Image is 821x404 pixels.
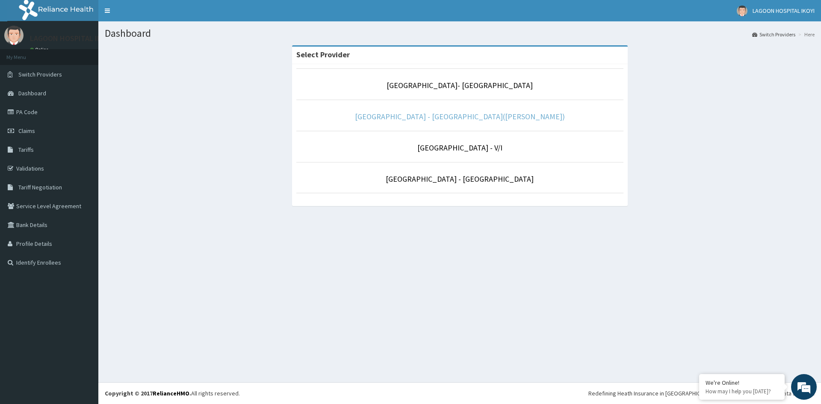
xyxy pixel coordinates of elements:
a: Online [30,47,50,53]
div: Chat with us now [44,48,144,59]
a: [GEOGRAPHIC_DATA] - V/I [417,143,502,153]
img: d_794563401_company_1708531726252_794563401 [16,43,35,64]
a: [GEOGRAPHIC_DATA]- [GEOGRAPHIC_DATA] [387,80,533,90]
strong: Copyright © 2017 . [105,389,191,397]
p: LAGOON HOSPITAL IKOYI [30,35,112,42]
div: We're Online! [706,379,778,386]
a: [GEOGRAPHIC_DATA] - [GEOGRAPHIC_DATA] [386,174,534,184]
a: [GEOGRAPHIC_DATA] - [GEOGRAPHIC_DATA]([PERSON_NAME]) [355,112,565,121]
textarea: Type your message and hit 'Enter' [4,233,163,263]
span: Dashboard [18,89,46,97]
span: We're online! [50,108,118,194]
li: Here [796,31,815,38]
h1: Dashboard [105,28,815,39]
span: Claims [18,127,35,135]
span: Tariff Negotiation [18,183,62,191]
div: Redefining Heath Insurance in [GEOGRAPHIC_DATA] using Telemedicine and Data Science! [588,389,815,398]
a: Switch Providers [752,31,795,38]
img: User Image [4,26,24,45]
span: Tariffs [18,146,34,153]
div: Minimize live chat window [140,4,161,25]
a: RelianceHMO [153,389,189,397]
p: How may I help you today? [706,388,778,395]
img: User Image [737,6,747,16]
strong: Select Provider [296,50,350,59]
span: Switch Providers [18,71,62,78]
footer: All rights reserved. [98,382,821,404]
span: LAGOON HOSPITAL IKOYI [753,7,815,15]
